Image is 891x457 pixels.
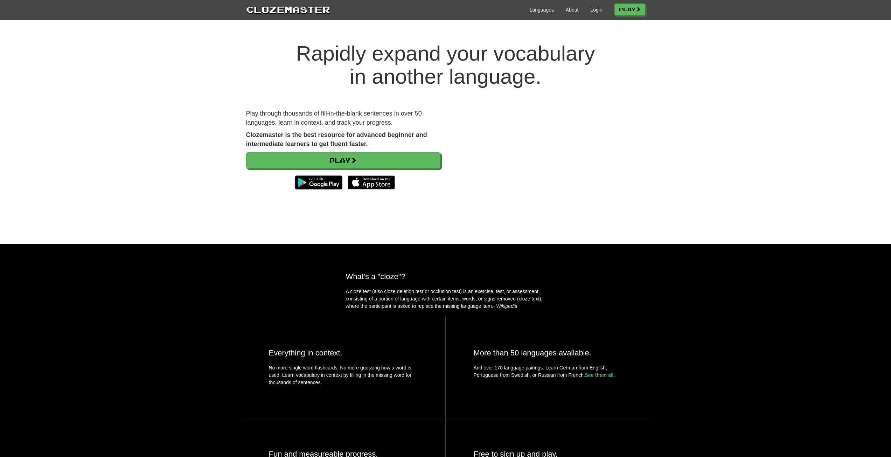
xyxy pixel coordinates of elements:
[530,6,554,13] a: Languages
[346,272,545,281] h2: What's a "cloze"?
[493,303,517,309] em: - Wikipedia
[585,372,615,378] a: See them all.
[291,172,346,193] img: Get it on Google Play
[474,348,622,357] h2: More than 50 languages available.
[269,364,417,390] p: No more single word flashcards. No more guessing how a word is used. Learn vocabulary in context ...
[474,364,622,379] p: And over 170 language pairings. Learn German from English, Portuguese from Swedish, or Russian fr...
[246,109,440,127] p: Play through thousands of fill-in-the-blank sentences in over 50 languages, learn in context, and...
[346,288,545,310] p: A cloze test (also cloze deletion test or occlusion test) is an exercise, test, or assessment con...
[246,152,440,168] a: Play
[269,348,417,357] h2: Everything in context.
[348,175,395,189] img: Download_on_the_App_Store_Badge_US-UK_135x40-25178aeef6eb6b83b96f5f2d004eda3bffbb37122de64afbaef7...
[246,131,427,147] strong: Clozemaster is the best resource for advanced beginner and intermediate learners to get fluent fa...
[590,6,602,13] a: Login
[246,3,330,16] a: Clozemaster
[614,4,645,15] a: Play
[566,6,579,13] a: About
